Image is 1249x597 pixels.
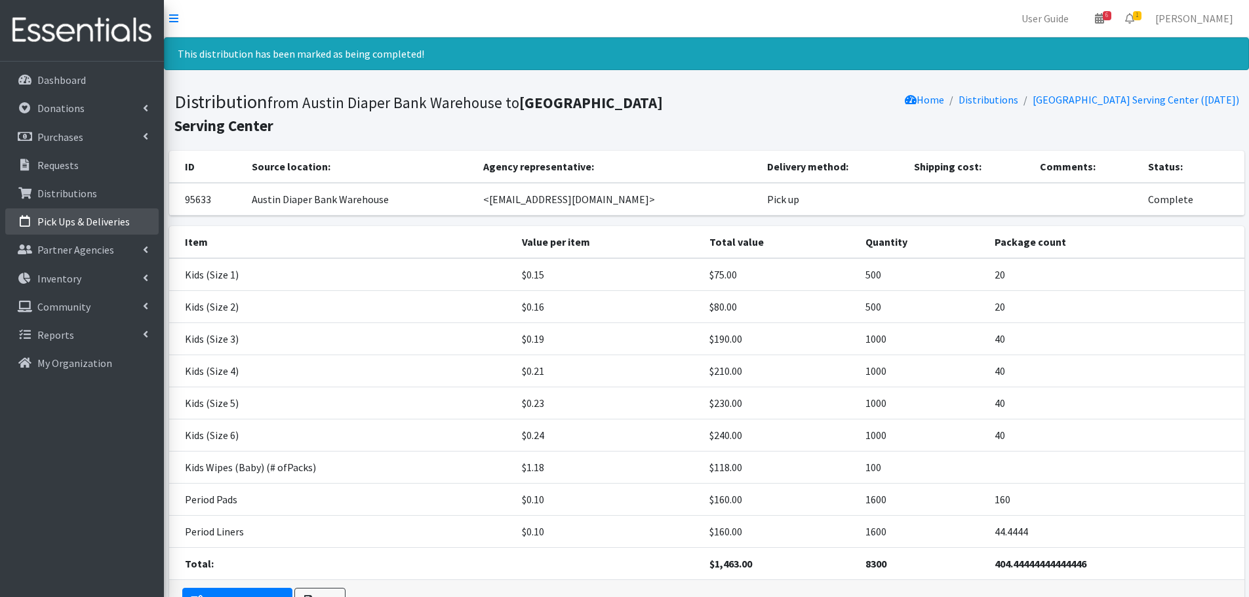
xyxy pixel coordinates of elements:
[514,355,702,387] td: $0.21
[1145,5,1244,31] a: [PERSON_NAME]
[37,102,85,115] p: Donations
[174,90,702,136] h1: Distribution
[169,355,515,387] td: Kids (Size 4)
[702,323,858,355] td: $190.00
[987,419,1244,452] td: 40
[858,258,986,291] td: 500
[1033,93,1239,106] a: [GEOGRAPHIC_DATA] Serving Center ([DATE])
[169,484,515,516] td: Period Pads
[514,226,702,258] th: Value per item
[858,323,986,355] td: 1000
[759,151,906,183] th: Delivery method:
[858,226,986,258] th: Quantity
[164,37,1249,70] div: This distribution has been marked as being completed!
[1084,5,1115,31] a: 6
[514,323,702,355] td: $0.19
[475,151,759,183] th: Agency representative:
[169,258,515,291] td: Kids (Size 1)
[5,322,159,348] a: Reports
[702,291,858,323] td: $80.00
[514,452,702,484] td: $1.18
[759,183,906,216] td: Pick up
[995,557,1086,570] strong: 404.44444444444446
[514,387,702,419] td: $0.23
[702,419,858,452] td: $240.00
[244,183,475,216] td: Austin Diaper Bank Warehouse
[1133,11,1141,20] span: 1
[475,183,759,216] td: <[EMAIL_ADDRESS][DOMAIN_NAME]>
[514,258,702,291] td: $0.15
[169,151,245,183] th: ID
[702,452,858,484] td: $118.00
[1032,151,1140,183] th: Comments:
[702,516,858,548] td: $160.00
[5,237,159,263] a: Partner Agencies
[702,226,858,258] th: Total value
[5,294,159,320] a: Community
[865,557,886,570] strong: 8300
[169,183,245,216] td: 95633
[987,258,1244,291] td: 20
[37,300,90,313] p: Community
[37,187,97,200] p: Distributions
[987,291,1244,323] td: 20
[37,159,79,172] p: Requests
[5,265,159,292] a: Inventory
[5,180,159,206] a: Distributions
[858,419,986,452] td: 1000
[169,452,515,484] td: Kids Wipes (Baby) (# ofPacks)
[858,355,986,387] td: 1000
[37,328,74,341] p: Reports
[987,484,1244,516] td: 160
[1011,5,1079,31] a: User Guide
[702,355,858,387] td: $210.00
[37,130,83,144] p: Purchases
[514,516,702,548] td: $0.10
[858,516,986,548] td: 1600
[5,9,159,52] img: HumanEssentials
[906,151,1032,183] th: Shipping cost:
[37,243,114,256] p: Partner Agencies
[987,516,1244,548] td: 44.4444
[1140,151,1244,183] th: Status:
[37,73,86,87] p: Dashboard
[5,152,159,178] a: Requests
[1115,5,1145,31] a: 1
[37,272,81,285] p: Inventory
[174,93,663,135] small: from Austin Diaper Bank Warehouse to
[702,258,858,291] td: $75.00
[858,291,986,323] td: 500
[5,350,159,376] a: My Organization
[987,355,1244,387] td: 40
[514,291,702,323] td: $0.16
[5,124,159,150] a: Purchases
[169,226,515,258] th: Item
[174,93,663,135] b: [GEOGRAPHIC_DATA] Serving Center
[987,323,1244,355] td: 40
[858,387,986,419] td: 1000
[5,208,159,235] a: Pick Ups & Deliveries
[169,516,515,548] td: Period Liners
[169,323,515,355] td: Kids (Size 3)
[858,484,986,516] td: 1600
[987,387,1244,419] td: 40
[169,387,515,419] td: Kids (Size 5)
[5,67,159,93] a: Dashboard
[1140,183,1244,216] td: Complete
[37,215,130,228] p: Pick Ups & Deliveries
[987,226,1244,258] th: Package count
[5,95,159,121] a: Donations
[702,484,858,516] td: $160.00
[169,419,515,452] td: Kids (Size 6)
[709,557,752,570] strong: $1,463.00
[959,93,1018,106] a: Distributions
[1103,11,1111,20] span: 6
[858,452,986,484] td: 100
[514,419,702,452] td: $0.24
[37,356,112,370] p: My Organization
[702,387,858,419] td: $230.00
[244,151,475,183] th: Source location:
[185,557,214,570] strong: Total:
[169,291,515,323] td: Kids (Size 2)
[905,93,944,106] a: Home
